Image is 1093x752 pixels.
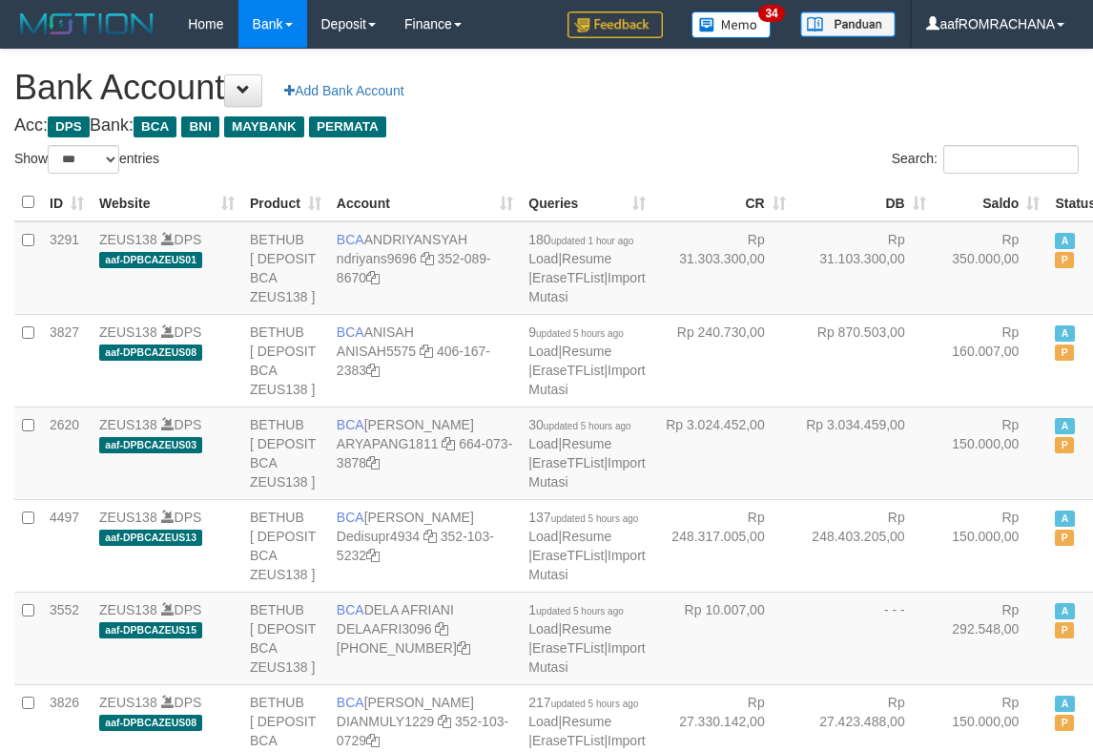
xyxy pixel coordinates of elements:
span: PERMATA [309,116,386,137]
td: Rp 292.548,00 [934,592,1048,684]
td: [PERSON_NAME] 352-103-5232 [329,499,521,592]
td: ANISAH 406-167-2383 [329,314,521,407]
span: 180 [528,232,633,247]
td: Rp 3.024.452,00 [653,407,794,499]
a: Copy DELAAFRI3096 to clipboard [435,621,448,637]
a: Import Mutasi [528,455,645,490]
a: Resume [562,251,611,266]
span: updated 5 hours ago [551,513,639,524]
select: Showentries [48,145,119,174]
img: panduan.png [800,11,896,37]
span: Paused [1055,715,1074,731]
a: ANISAH5575 [337,344,416,359]
span: MAYBANK [224,116,304,137]
a: ZEUS138 [99,510,157,525]
span: Paused [1055,437,1074,453]
td: Rp 10.007,00 [653,592,794,684]
td: Rp 150.000,00 [934,407,1048,499]
h4: Acc: Bank: [14,116,1079,136]
td: 2620 [42,407,92,499]
span: | | | [528,324,645,397]
input: Search: [943,145,1079,174]
span: aaf-DPBCAZEUS08 [99,345,202,361]
td: Rp 31.103.300,00 [794,221,934,315]
a: EraseTFList [532,640,604,656]
td: 3827 [42,314,92,407]
a: Load [528,436,558,451]
td: 3552 [42,592,92,684]
th: DB: activate to sort column ascending [794,184,934,221]
span: 217 [528,695,638,710]
span: BCA [337,695,364,710]
a: Load [528,529,558,544]
span: Active [1055,696,1074,712]
span: 9 [528,324,624,340]
a: ZEUS138 [99,602,157,617]
span: BCA [337,602,364,617]
span: Active [1055,233,1074,249]
td: Rp 350.000,00 [934,221,1048,315]
a: EraseTFList [532,363,604,378]
a: Copy DIANMULY1229 to clipboard [438,714,451,729]
img: Button%20Memo.svg [691,11,772,38]
a: Copy ANISAH5575 to clipboard [420,344,433,359]
td: DELA AFRIANI [PHONE_NUMBER] [329,592,521,684]
a: Resume [562,621,611,637]
a: Copy 3520898670 to clipboard [366,270,380,285]
span: 30 [528,417,630,432]
span: updated 5 hours ago [536,606,624,616]
h1: Bank Account [14,69,1079,107]
td: DPS [92,592,242,684]
span: aaf-DPBCAZEUS13 [99,530,202,546]
span: updated 1 hour ago [551,236,634,246]
th: ID: activate to sort column ascending [42,184,92,221]
span: | | | [528,417,645,490]
td: [PERSON_NAME] 664-073-3878 [329,407,521,499]
a: Copy 4061672383 to clipboard [366,363,380,378]
span: 137 [528,510,638,525]
a: EraseTFList [532,548,604,563]
a: EraseTFList [532,270,604,285]
a: EraseTFList [532,455,604,470]
td: BETHUB [ DEPOSIT BCA ZEUS138 ] [242,221,329,315]
span: 34 [758,5,784,22]
a: Copy 3521030729 to clipboard [366,733,380,748]
td: Rp 870.503,00 [794,314,934,407]
a: Resume [562,344,611,359]
th: Saldo: activate to sort column ascending [934,184,1048,221]
td: Rp 248.403.205,00 [794,499,934,592]
span: updated 5 hours ago [551,699,639,709]
a: ZEUS138 [99,695,157,710]
a: Copy ARYAPANG1811 to clipboard [442,436,455,451]
td: DPS [92,221,242,315]
td: Rp 160.007,00 [934,314,1048,407]
span: Paused [1055,530,1074,546]
a: Import Mutasi [528,270,645,304]
a: Copy 3521035232 to clipboard [366,548,380,563]
td: Rp 150.000,00 [934,499,1048,592]
span: updated 5 hours ago [536,328,624,339]
td: BETHUB [ DEPOSIT BCA ZEUS138 ] [242,499,329,592]
a: ndriyans9696 [337,251,417,266]
span: 1 [528,602,624,617]
a: ZEUS138 [99,324,157,340]
a: Copy Dedisupr4934 to clipboard [423,529,437,544]
span: aaf-DPBCAZEUS08 [99,715,202,731]
td: Rp 3.034.459,00 [794,407,934,499]
td: DPS [92,407,242,499]
a: ZEUS138 [99,417,157,432]
span: Paused [1055,345,1074,361]
span: BCA [337,510,364,525]
td: Rp 240.730,00 [653,314,794,407]
img: MOTION_logo.png [14,10,159,38]
a: Import Mutasi [528,640,645,675]
td: - - - [794,592,934,684]
th: Account: activate to sort column ascending [329,184,521,221]
span: BNI [181,116,218,137]
td: DPS [92,314,242,407]
span: BCA [337,232,364,247]
span: Paused [1055,252,1074,268]
a: Load [528,344,558,359]
span: | | | [528,232,645,304]
span: BCA [337,324,364,340]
